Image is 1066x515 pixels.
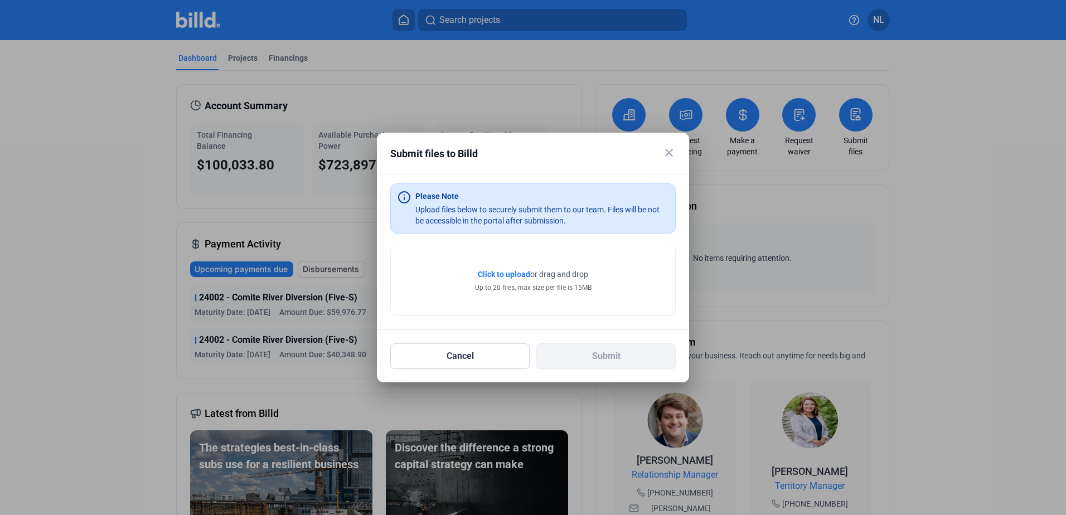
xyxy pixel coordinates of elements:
button: Submit [536,343,676,369]
div: Please Note [415,191,459,202]
button: Cancel [390,343,530,369]
div: Upload files below to securely submit them to our team. Files will be not be accessible in the po... [415,204,668,226]
mat-icon: close [662,146,676,159]
span: or drag and drop [530,269,588,280]
span: Click to upload [478,270,530,279]
div: Up to 20 files, max size per file is 15MB [475,283,592,293]
div: Submit files to Billd [390,146,648,162]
